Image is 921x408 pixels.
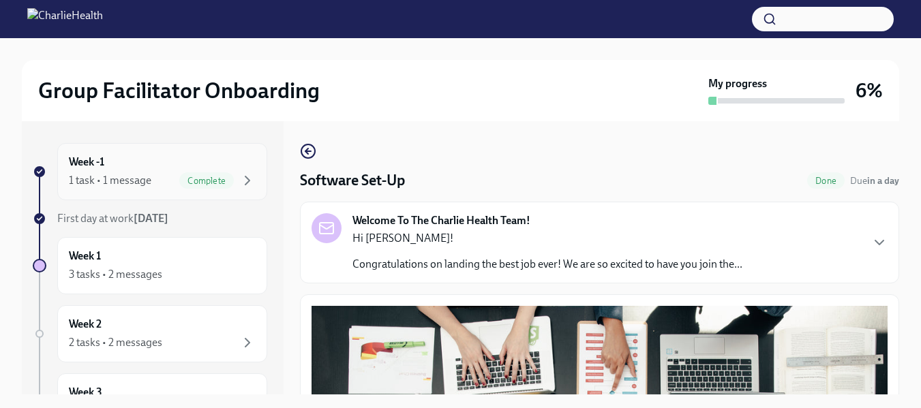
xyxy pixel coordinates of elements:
p: Hi [PERSON_NAME]! [352,231,742,246]
h2: Group Facilitator Onboarding [38,77,320,104]
strong: in a day [867,175,899,187]
p: Congratulations on landing the best job ever! We are so excited to have you join the... [352,257,742,272]
div: 2 tasks • 2 messages [69,335,162,350]
span: Done [807,176,845,186]
a: Week -11 task • 1 messageComplete [33,143,267,200]
strong: My progress [708,76,767,91]
a: Week 13 tasks • 2 messages [33,237,267,294]
div: 3 tasks • 2 messages [69,267,162,282]
span: Due [850,175,899,187]
span: First day at work [57,212,168,225]
h6: Week -1 [69,155,104,170]
strong: Welcome To The Charlie Health Team! [352,213,530,228]
span: Complete [179,176,234,186]
h6: Week 3 [69,385,102,400]
h3: 6% [856,78,883,103]
a: First day at work[DATE] [33,211,267,226]
span: September 3rd, 2025 09:00 [850,174,899,187]
strong: [DATE] [134,212,168,225]
img: CharlieHealth [27,8,103,30]
h6: Week 1 [69,249,101,264]
a: Week 22 tasks • 2 messages [33,305,267,362]
div: 1 task • 1 message [69,173,151,188]
h6: Week 2 [69,317,102,332]
h4: Software Set-Up [300,170,405,191]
